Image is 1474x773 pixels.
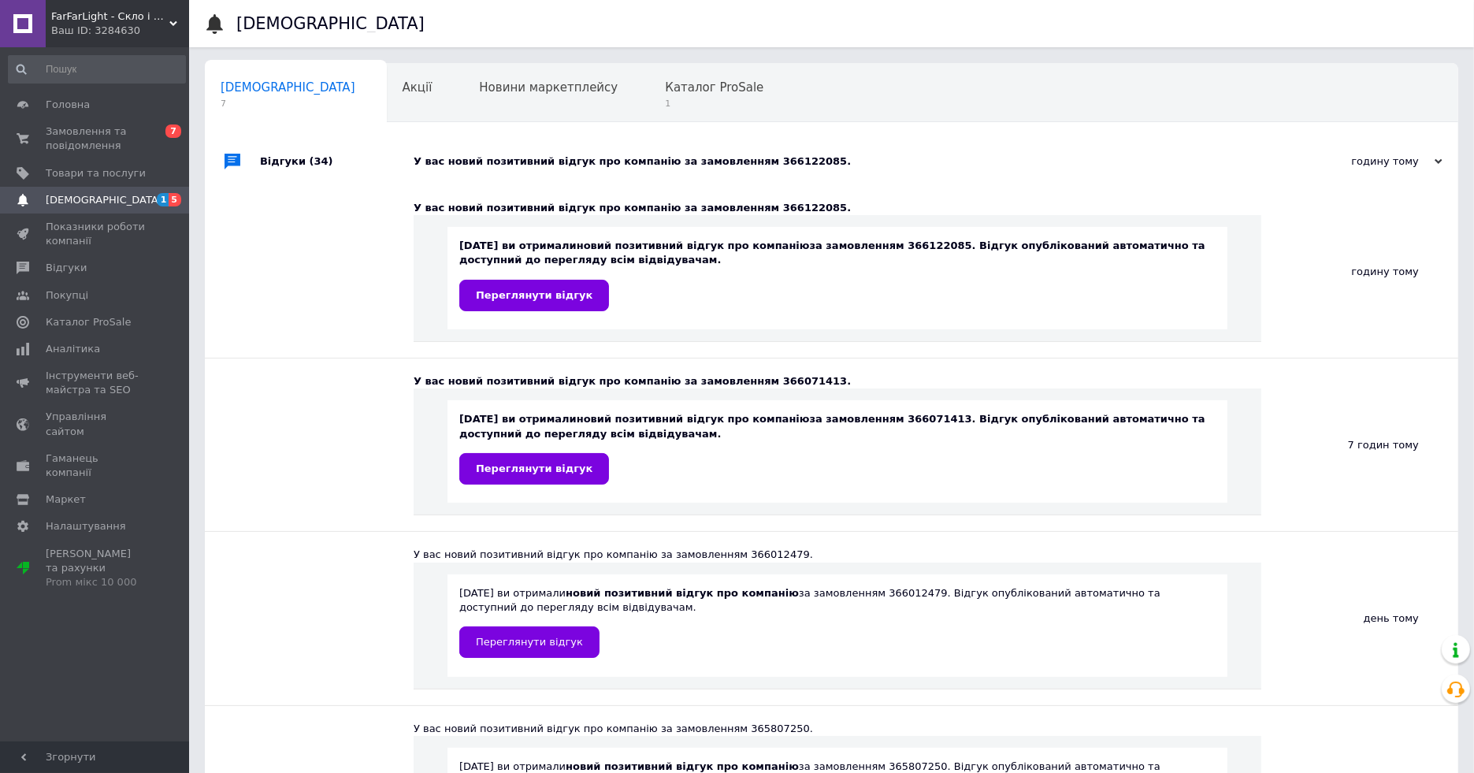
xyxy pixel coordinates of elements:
a: Переглянути відгук [459,280,609,311]
div: У вас новий позитивний відгук про компанію за замовленням 366012479. [414,548,1261,562]
div: Ваш ID: 3284630 [51,24,189,38]
span: Переглянути відгук [476,289,592,301]
b: новий позитивний відгук про компанію [577,240,810,251]
b: новий позитивний відгук про компанію [577,413,810,425]
div: У вас новий позитивний відгук про компанію за замовленням 366122085. [414,201,1261,215]
span: Відгуки [46,261,87,275]
span: [PERSON_NAME] та рахунки [46,547,146,590]
span: Головна [46,98,90,112]
div: [DATE] ви отримали за замовленням 366122085. Відгук опублікований автоматично та доступний до пер... [459,239,1216,310]
span: Інструменти веб-майстра та SEO [46,369,146,397]
span: FarFarLight - Cкло і корпуса фар для авто [51,9,169,24]
div: У вас новий позитивний відгук про компанію за замовленням 366071413. [414,374,1261,388]
div: Відгуки [260,138,414,185]
div: [DATE] ви отримали за замовленням 366012479. Відгук опублікований автоматично та доступний до пер... [459,586,1216,658]
span: Аналітика [46,342,100,356]
input: Пошук [8,55,186,84]
div: [DATE] ви отримали за замовленням 366071413. Відгук опублікований автоматично та доступний до пер... [459,412,1216,484]
span: [DEMOGRAPHIC_DATA] [46,193,162,207]
span: 5 [169,193,181,206]
span: 7 [221,98,355,110]
h1: [DEMOGRAPHIC_DATA] [236,14,425,33]
span: Переглянути відгук [476,463,592,474]
a: Переглянути відгук [459,453,609,485]
span: Новини маркетплейсу [479,80,618,95]
span: Показники роботи компанії [46,220,146,248]
span: Акції [403,80,433,95]
span: Гаманець компанії [46,452,146,480]
span: [DEMOGRAPHIC_DATA] [221,80,355,95]
span: Управління сайтом [46,410,146,438]
span: Каталог ProSale [665,80,763,95]
span: 1 [665,98,763,110]
span: Налаштування [46,519,126,533]
div: 7 годин тому [1261,359,1458,531]
span: Каталог ProSale [46,315,131,329]
div: день тому [1261,532,1458,704]
div: годину тому [1285,154,1442,169]
div: У вас новий позитивний відгук про компанію за замовленням 365807250. [414,722,1261,736]
b: новий позитивний відгук про компанію [566,587,799,599]
span: Замовлення та повідомлення [46,124,146,153]
span: Переглянути відгук [476,636,583,648]
span: 1 [157,193,169,206]
span: Маркет [46,492,86,507]
span: Товари та послуги [46,166,146,180]
b: новий позитивний відгук про компанію [566,760,799,772]
a: Переглянути відгук [459,626,600,658]
div: годину тому [1261,185,1458,358]
span: (34) [310,155,333,167]
div: У вас новий позитивний відгук про компанію за замовленням 366122085. [414,154,1285,169]
span: 7 [165,124,181,138]
div: Prom мікс 10 000 [46,575,146,589]
span: Покупці [46,288,88,303]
